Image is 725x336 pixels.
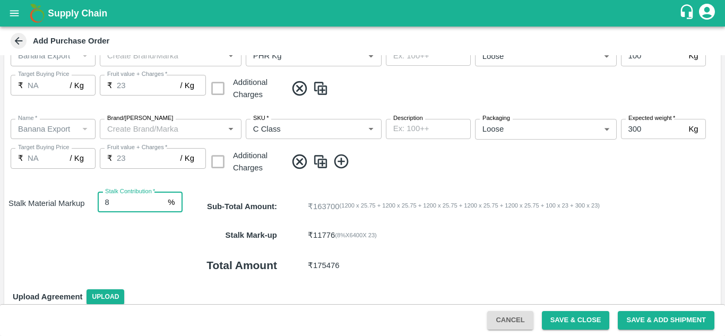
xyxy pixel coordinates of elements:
input: SKU [249,49,347,63]
input: 0.0 [117,148,180,168]
p: % [168,196,175,208]
img: logo [27,3,48,24]
a: Supply Chain [48,6,679,21]
b: Stalk Mark-up [226,231,277,239]
label: Target Buying Price [18,143,70,152]
img: CloneIcon [313,153,329,170]
button: Open [224,49,238,63]
strong: Upload Agreement [13,292,82,301]
div: customer-support [679,4,697,23]
label: Fruit value + Charges [107,143,167,152]
p: ₹ 163700 [308,201,340,212]
p: ₹ [107,152,113,164]
p: ₹ [18,80,23,91]
input: 0.0 [621,46,685,66]
div: Additional Charges [210,148,284,175]
button: Open [224,122,238,136]
img: CloneIcon [313,80,329,97]
b: Add Purchase Order [33,37,109,45]
input: 0.0 [117,75,180,95]
p: ₹ 11776 [308,229,335,241]
p: Kg [688,50,698,62]
p: / Kg [180,152,194,164]
label: Stalk Contribution [105,187,155,196]
div: Additional Charges [233,76,284,100]
input: Create Brand/Marka [103,49,221,63]
input: SKU [249,122,347,136]
p: ₹ [18,152,23,164]
span: Upload [87,289,124,305]
label: Description [393,114,423,123]
p: / Kg [70,80,84,91]
input: 0.0 [28,75,70,95]
button: open drawer [2,1,27,25]
label: SKU [253,114,269,123]
label: Brand/[PERSON_NAME] [107,114,173,123]
p: Kg [688,123,698,135]
span: ( 1200 x 25.75 + 1200 x 25.75 + 1200 x 25.75 + 1200 x 25.75 + 1200 x 25.75 + 100 x 23 + 300 x 23 ) [340,201,600,212]
p: Loose [482,123,504,135]
div: ( 8 %X 6400 X 23 ) [335,230,377,240]
label: Packaging [482,114,510,123]
p: / Kg [180,80,194,91]
b: Supply Chain [48,8,107,19]
div: account of current user [697,2,717,24]
input: Create Brand/Marka [103,122,221,136]
div: Additional Charges [210,75,284,102]
h6: Stalk Material Markup [4,192,89,282]
button: Open [364,122,378,136]
p: ₹ [107,80,113,91]
input: Name [14,122,75,136]
input: 0.0 [621,119,685,139]
button: Save & Add Shipment [618,311,714,330]
b: Total Amount [206,259,277,271]
label: Target Buying Price [18,70,70,79]
button: Save & Close [542,311,610,330]
p: ₹ 175476 [308,260,340,271]
p: / Kg [70,152,84,164]
button: Cancel [487,311,533,330]
input: 0.0 [98,192,164,212]
label: Expected weight [628,114,675,123]
label: Fruit value + Charges [107,70,167,79]
input: 0.0 [28,148,70,168]
strong: Sub-Total Amount : [207,202,277,211]
input: Name [14,49,75,63]
label: Name [18,114,37,123]
p: Loose [482,50,504,62]
button: Open [364,49,378,63]
div: Additional Charges [233,150,284,174]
